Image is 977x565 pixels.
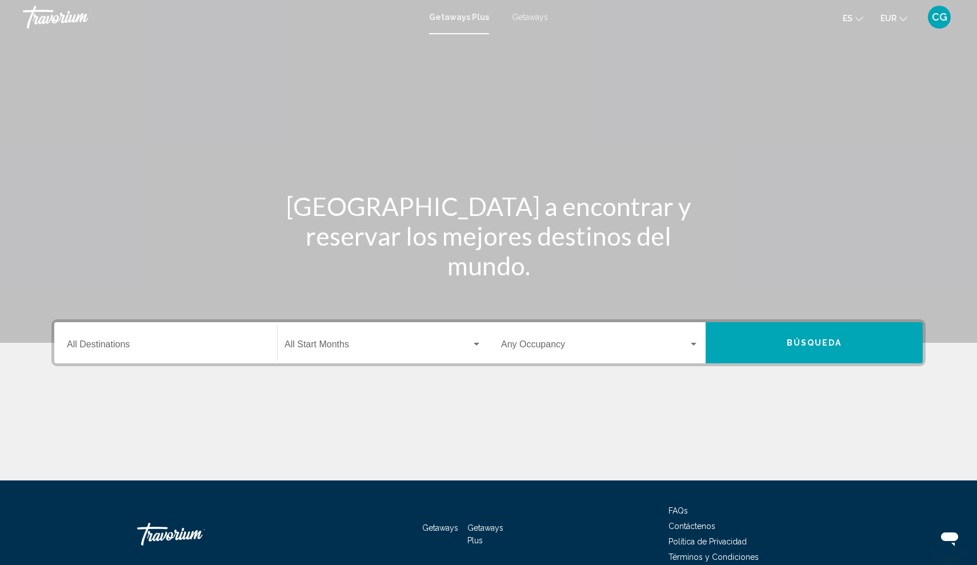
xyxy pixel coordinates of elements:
[512,13,548,22] a: Getaways
[880,10,907,26] button: Change currency
[931,519,968,556] iframe: Botón para iniciar la ventana de mensajería
[668,506,688,515] a: FAQs
[843,10,863,26] button: Change language
[668,522,715,531] a: Contáctenos
[924,5,954,29] button: User Menu
[880,14,896,23] span: EUR
[54,322,923,363] div: Search widget
[932,11,947,23] span: CG
[137,517,251,551] a: Travorium
[429,13,489,22] a: Getaways Plus
[787,339,842,348] span: Búsqueda
[23,6,418,29] a: Travorium
[274,191,703,281] h1: [GEOGRAPHIC_DATA] a encontrar y reservar los mejores destinos del mundo.
[668,537,747,546] a: Política de Privacidad
[843,14,852,23] span: es
[422,523,458,532] a: Getaways
[467,523,503,545] a: Getaways Plus
[706,322,923,363] button: Búsqueda
[668,552,759,562] a: Términos y Condiciones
